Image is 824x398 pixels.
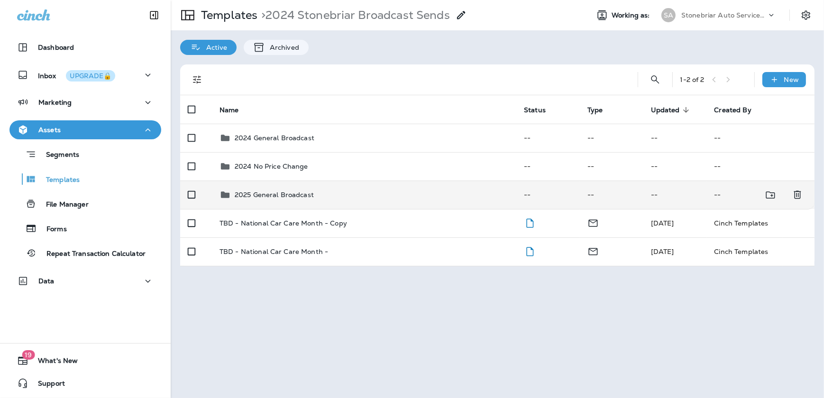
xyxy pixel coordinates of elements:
p: Archived [265,44,299,51]
button: Support [9,374,161,393]
td: -- [707,124,815,152]
button: UPGRADE🔒 [66,70,115,81]
button: InboxUPGRADE🔒 [9,65,161,84]
td: -- [580,181,643,209]
span: Type [587,106,603,114]
button: Forms [9,218,161,238]
span: Name [220,106,251,114]
td: -- [707,152,815,181]
td: Cinch Templates [707,237,815,266]
span: Support [28,380,65,391]
p: Forms [37,225,67,234]
div: UPGRADE🔒 [70,72,111,79]
span: Type [587,106,615,114]
span: Created By [714,106,764,114]
div: 1 - 2 of 2 [680,76,705,83]
button: Settings [797,7,815,24]
span: Draft [524,218,536,226]
td: Cinch Templates [707,209,815,237]
button: Templates [9,169,161,189]
span: J-P Scoville [651,219,674,227]
span: Name [220,106,239,114]
p: 2025 General Broadcast [235,191,314,199]
p: Segments [37,151,79,160]
span: Draft [524,246,536,255]
td: -- [516,181,580,209]
button: Repeat Transaction Calculator [9,243,161,263]
p: Marketing [38,99,72,106]
td: -- [580,152,643,181]
p: File Manager [37,200,89,209]
p: Assets [38,126,61,134]
button: Move to folder [761,185,780,205]
p: Active [201,44,227,51]
span: Email [587,218,599,226]
p: Repeat Transaction Calculator [37,250,146,259]
p: Templates [197,8,257,22]
span: Rachael Muhlenbeck [651,247,674,256]
button: Delete [788,185,807,205]
button: Filters [188,70,207,89]
p: Data [38,277,55,285]
p: 2024 No Price Change [235,163,308,170]
p: 2024 General Broadcast [235,134,314,142]
div: SA [661,8,676,22]
button: Assets [9,120,161,139]
p: TBD - National Car Care Month - Copy [220,219,347,227]
p: 2024 Stonebriar Broadcast Sends [257,8,449,22]
button: Search Templates [646,70,665,89]
button: Marketing [9,93,161,112]
p: New [784,76,799,83]
td: -- [516,152,580,181]
span: What's New [28,357,78,368]
p: Dashboard [38,44,74,51]
span: Updated [651,106,692,114]
p: TBD - National Car Care Month - [220,248,328,255]
span: Created By [714,106,751,114]
span: Updated [651,106,680,114]
span: Status [524,106,558,114]
td: -- [580,124,643,152]
button: Data [9,271,161,290]
button: 19What's New [9,351,161,370]
button: Segments [9,144,161,164]
td: -- [643,124,707,152]
td: -- [643,181,707,209]
p: Stonebriar Auto Services Group [681,11,767,19]
td: -- [707,181,783,209]
button: Dashboard [9,38,161,57]
p: Templates [37,176,80,185]
p: Inbox [38,70,115,80]
button: Collapse Sidebar [141,6,167,25]
span: Email [587,246,599,255]
td: -- [516,124,580,152]
button: File Manager [9,194,161,214]
span: Status [524,106,546,114]
td: -- [643,152,707,181]
span: 19 [22,350,35,360]
span: Working as: [612,11,652,19]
